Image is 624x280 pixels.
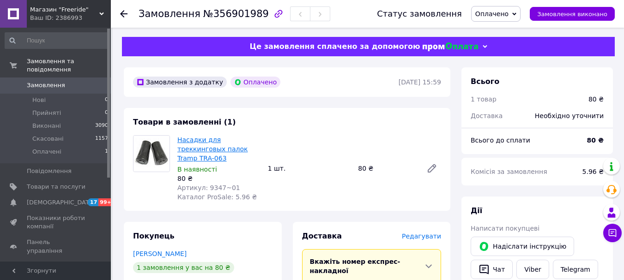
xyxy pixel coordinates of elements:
[516,260,549,279] a: Viber
[32,122,61,130] span: Виконані
[177,184,240,191] span: Артикул: 9347~01
[95,122,108,130] span: 3090
[27,214,85,231] span: Показники роботи компанії
[302,232,342,240] span: Доставка
[471,206,482,215] span: Дії
[530,7,615,21] button: Замовлення виконано
[537,11,607,18] span: Замовлення виконано
[423,42,478,51] img: evopay logo
[27,183,85,191] span: Товари та послуги
[471,237,574,256] button: Надіслати інструкцію
[27,238,85,255] span: Панель управління
[27,198,95,207] span: [DEMOGRAPHIC_DATA]
[471,95,497,103] span: 1 товар
[133,136,170,172] img: Насадки для треккинговых палок Tramp TRA-063
[423,159,441,178] a: Редагувати
[27,57,111,74] span: Замовлення та повідомлення
[32,96,46,104] span: Нові
[105,96,108,104] span: 0
[133,118,236,126] span: Товари в замовленні (1)
[32,135,64,143] span: Скасовані
[133,77,227,88] div: Замовлення з додатку
[553,260,598,279] a: Telegram
[377,9,462,18] div: Статус замовлення
[203,8,269,19] span: №356901989
[120,9,127,18] div: Повернутися назад
[30,14,111,22] div: Ваш ID: 2386993
[402,232,441,240] span: Редагувати
[471,168,547,175] span: Комісія за замовлення
[133,232,175,240] span: Покупець
[133,250,187,257] a: [PERSON_NAME]
[529,106,609,126] div: Необхідно уточнити
[30,6,99,14] span: Магазин "Freeride"
[310,258,400,274] span: Вкажіть номер експрес-накладної
[27,167,72,175] span: Повідомлення
[471,225,539,232] span: Написати покупцеві
[27,81,65,89] span: Замовлення
[471,260,513,279] button: Чат
[88,198,98,206] span: 17
[603,224,622,242] button: Чат з покупцем
[95,135,108,143] span: 1157
[475,10,509,18] span: Оплачено
[133,262,234,273] div: 1 замовлення у вас на 80 ₴
[98,198,114,206] span: 99+
[249,42,420,51] span: Це замовлення сплачено за допомогою
[32,148,61,156] span: Оплачені
[399,78,441,86] time: [DATE] 15:59
[587,137,604,144] b: 80 ₴
[177,193,257,201] span: Каталог ProSale: 5.96 ₴
[471,112,503,119] span: Доставка
[177,174,261,183] div: 80 ₴
[177,136,248,162] a: Насадки для треккинговых палок Tramp TRA-063
[230,77,280,88] div: Оплачено
[5,32,109,49] input: Пошук
[139,8,200,19] span: Замовлення
[588,95,604,104] div: 80 ₴
[471,137,530,144] span: Всього до сплати
[471,77,499,86] span: Всього
[582,168,604,175] span: 5.96 ₴
[105,148,108,156] span: 1
[264,162,355,175] div: 1 шт.
[177,166,217,173] span: В наявності
[105,109,108,117] span: 0
[32,109,61,117] span: Прийняті
[354,162,419,175] div: 80 ₴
